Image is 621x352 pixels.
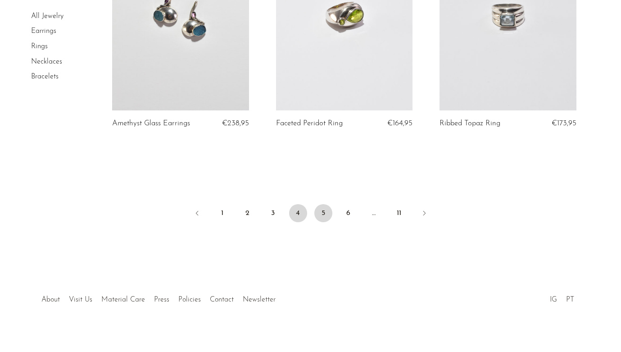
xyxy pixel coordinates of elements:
[69,296,92,303] a: Visit Us
[31,58,62,65] a: Necklaces
[289,204,307,222] span: 4
[239,204,257,222] a: 2
[340,204,358,222] a: 6
[210,296,234,303] a: Contact
[37,289,280,306] ul: Quick links
[276,119,343,128] a: Faceted Peridot Ring
[31,28,56,35] a: Earrings
[31,43,48,50] a: Rings
[415,204,433,224] a: Next
[31,13,63,20] a: All Jewelry
[545,289,579,306] ul: Social Medias
[112,119,190,128] a: Amethyst Glass Earrings
[566,296,574,303] a: PT
[213,204,231,222] a: 1
[365,204,383,222] span: …
[31,73,59,80] a: Bracelets
[154,296,169,303] a: Press
[188,204,206,224] a: Previous
[387,119,412,127] span: €164,95
[101,296,145,303] a: Material Care
[178,296,201,303] a: Policies
[390,204,408,222] a: 11
[314,204,332,222] a: 5
[440,119,500,128] a: Ribbed Topaz Ring
[264,204,282,222] a: 3
[41,296,60,303] a: About
[550,296,557,303] a: IG
[552,119,576,127] span: €173,95
[222,119,249,127] span: €238,95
